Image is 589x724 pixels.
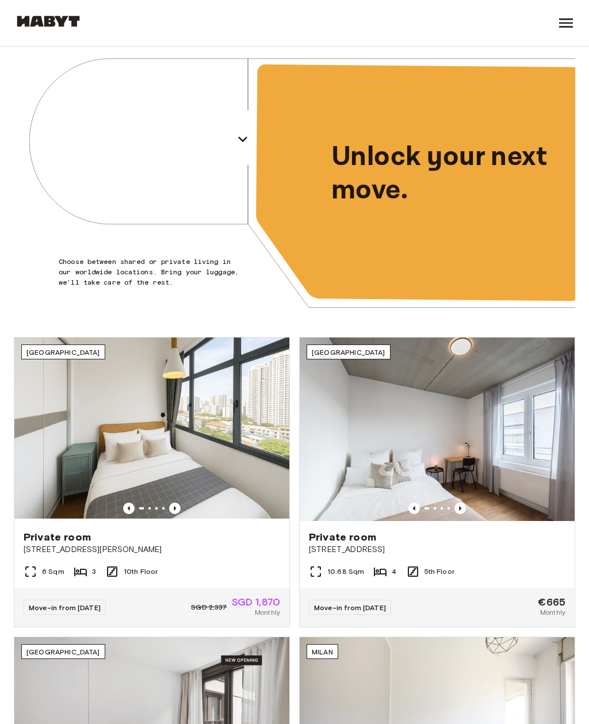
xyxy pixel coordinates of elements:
[424,566,454,577] span: 5th Floor
[191,602,227,612] span: SGD 2,337
[26,648,100,656] span: [GEOGRAPHIC_DATA]
[538,597,565,607] span: €665
[92,566,96,577] span: 3
[312,648,333,656] span: Milan
[540,607,565,618] span: Monthly
[309,544,565,556] span: [STREET_ADDRESS]
[24,544,280,556] span: [STREET_ADDRESS][PERSON_NAME]
[408,503,420,514] button: Previous image
[14,338,289,521] img: Marketing picture of unit SG-01-116-001-02
[454,503,466,514] button: Previous image
[327,566,364,577] span: 10.68 Sqm
[124,566,158,577] span: 10th Floor
[59,256,244,288] p: Choose between shared or private living in our worldwide locations. Bring your luggage, we'll tak...
[299,337,575,627] a: Marketing picture of unit DE-04-037-026-03QPrevious imagePrevious image[GEOGRAPHIC_DATA]Private r...
[169,503,181,514] button: Previous image
[331,140,557,206] p: Unlock your next move.
[309,530,376,544] span: Private room
[314,603,386,612] span: Move-in from [DATE]
[392,566,396,577] span: 4
[24,530,91,544] span: Private room
[123,503,135,514] button: Previous image
[255,607,280,618] span: Monthly
[26,348,100,357] span: [GEOGRAPHIC_DATA]
[42,566,64,577] span: 6 Sqm
[14,16,83,27] img: Habyt
[232,597,280,607] span: SGD 1,870
[29,603,101,612] span: Move-in from [DATE]
[14,337,290,627] a: Marketing picture of unit SG-01-116-001-02Previous imagePrevious image[GEOGRAPHIC_DATA]Private ro...
[312,348,385,357] span: [GEOGRAPHIC_DATA]
[300,338,575,521] img: Marketing picture of unit DE-04-037-026-03Q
